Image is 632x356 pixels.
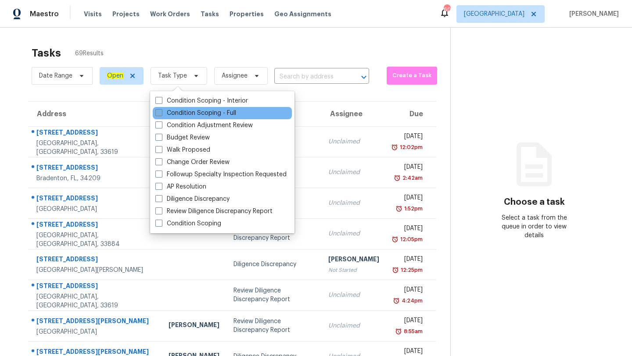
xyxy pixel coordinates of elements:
[150,10,190,18] span: Work Orders
[36,220,154,231] div: [STREET_ADDRESS]
[36,292,154,310] div: [GEOGRAPHIC_DATA], [GEOGRAPHIC_DATA], 33619
[222,71,248,80] span: Assignee
[274,70,345,84] input: Search by address
[391,143,398,152] img: Overdue Alarm Icon
[399,235,423,244] div: 12:05pm
[233,317,315,335] div: Review Diligence Discrepancy Report
[328,266,379,274] div: Not Started
[155,121,253,130] label: Condition Adjustment Review
[504,198,565,206] h3: Choose a task
[155,146,210,154] label: Walk Proposed
[36,281,154,292] div: [STREET_ADDRESS]
[155,207,273,216] label: Review Diligence Discrepancy Report
[155,133,210,142] label: Budget Review
[230,10,264,18] span: Properties
[402,204,423,213] div: 1:52pm
[155,182,206,191] label: AP Resolution
[328,137,379,146] div: Unclaimed
[393,224,422,235] div: [DATE]
[30,10,59,18] span: Maestro
[36,194,154,205] div: [STREET_ADDRESS]
[386,102,436,126] th: Due
[155,170,287,179] label: Followup Specialty Inspection Requested
[328,321,379,330] div: Unclaimed
[155,219,221,228] label: Condition Scoping
[391,235,399,244] img: Overdue Alarm Icon
[32,49,61,57] h2: Tasks
[107,73,123,79] ah_el_jm_1744035306855: Open
[36,163,154,174] div: [STREET_ADDRESS]
[401,174,423,182] div: 2:42am
[321,102,386,126] th: Assignee
[36,255,154,266] div: [STREET_ADDRESS]
[328,255,379,266] div: [PERSON_NAME]
[84,10,102,18] span: Visits
[395,327,402,336] img: Overdue Alarm Icon
[400,296,423,305] div: 4:24pm
[36,205,154,214] div: [GEOGRAPHIC_DATA]
[155,109,236,117] label: Condition Scoping - Full
[328,199,379,207] div: Unclaimed
[393,193,422,204] div: [DATE]
[274,10,331,18] span: Geo Assignments
[393,285,422,296] div: [DATE]
[169,320,219,331] div: [PERSON_NAME]
[155,158,230,167] label: Change Order Review
[28,102,162,126] th: Address
[328,229,379,238] div: Unclaimed
[394,174,401,182] img: Overdue Alarm Icon
[393,163,422,174] div: [DATE]
[233,286,315,304] div: Review Diligence Discrepancy Report
[464,10,524,18] span: [GEOGRAPHIC_DATA]
[492,214,576,240] div: Select a task from the queue in order to view details
[328,168,379,177] div: Unclaimed
[155,195,230,203] label: Diligence Discrepancy
[39,71,72,80] span: Date Range
[393,255,422,266] div: [DATE]
[36,128,154,139] div: [STREET_ADDRESS]
[399,266,423,274] div: 12:25pm
[398,143,423,152] div: 12:02pm
[112,10,140,18] span: Projects
[36,231,154,249] div: [GEOGRAPHIC_DATA], [GEOGRAPHIC_DATA], 33884
[233,260,315,269] div: Diligence Discrepancy
[158,71,187,80] span: Task Type
[387,67,437,85] button: Create a Task
[36,266,154,274] div: [GEOGRAPHIC_DATA][PERSON_NAME]
[358,71,370,83] button: Open
[201,11,219,17] span: Tasks
[393,316,422,327] div: [DATE]
[393,132,422,143] div: [DATE]
[393,296,400,305] img: Overdue Alarm Icon
[444,5,450,14] div: 60
[36,317,154,328] div: [STREET_ADDRESS][PERSON_NAME]
[328,291,379,299] div: Unclaimed
[155,96,248,105] label: Condition Scoping - Interior
[233,225,315,242] div: Review Diligence Discrepancy Report
[36,174,154,183] div: Bradenton, FL, 34209
[391,71,433,81] span: Create a Task
[36,328,154,336] div: [GEOGRAPHIC_DATA]
[402,327,423,336] div: 8:55am
[75,49,104,58] span: 69 Results
[392,266,399,274] img: Overdue Alarm Icon
[36,139,154,157] div: [GEOGRAPHIC_DATA], [GEOGRAPHIC_DATA], 33619
[395,204,402,213] img: Overdue Alarm Icon
[566,10,619,18] span: [PERSON_NAME]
